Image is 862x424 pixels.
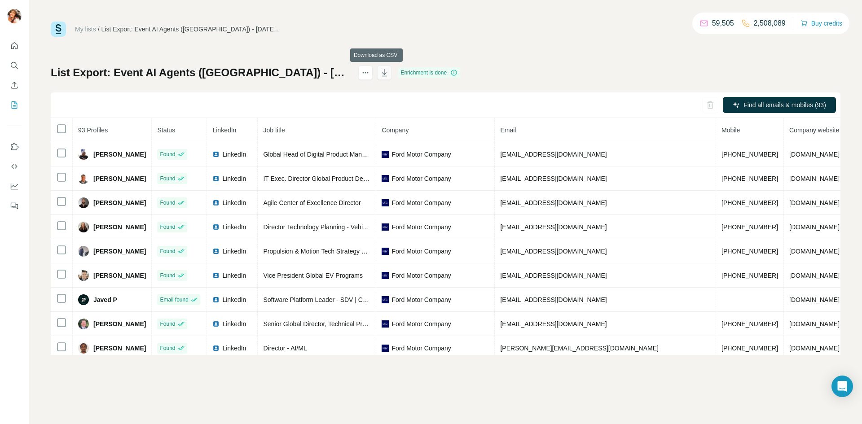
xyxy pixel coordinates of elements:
img: company-logo [382,223,389,231]
button: Find all emails & mobiles (93) [723,97,836,113]
span: [PERSON_NAME] [93,174,146,183]
span: Ford Motor Company [391,344,451,353]
span: Found [160,223,175,231]
span: Job title [263,127,285,134]
button: actions [358,66,373,80]
span: [EMAIL_ADDRESS][DOMAIN_NAME] [500,151,607,158]
span: Email found [160,296,188,304]
div: Enrichment is done [398,67,460,78]
span: [DOMAIN_NAME] [789,345,840,352]
span: Ford Motor Company [391,198,451,207]
span: Find all emails & mobiles (93) [743,101,826,109]
img: Avatar [78,343,89,354]
img: LinkedIn logo [212,223,220,231]
span: Ford Motor Company [391,247,451,256]
span: Company website [789,127,839,134]
span: Agile Center of Excellence Director [263,199,361,206]
span: Email [500,127,516,134]
span: Software Platform Leader - SDV | Connected Vehicles Software | Autonomous | Mobility [263,296,506,303]
span: Found [160,320,175,328]
img: LinkedIn logo [212,320,220,328]
span: [DOMAIN_NAME] [789,320,840,328]
span: LinkedIn [222,319,246,328]
img: LinkedIn logo [212,151,220,158]
img: Surfe Logo [51,22,66,37]
span: Found [160,247,175,255]
img: Avatar [78,294,89,305]
span: [PERSON_NAME] [93,319,146,328]
span: Found [160,344,175,352]
span: [EMAIL_ADDRESS][DOMAIN_NAME] [500,272,607,279]
span: [PERSON_NAME] [93,271,146,280]
p: 2,508,089 [754,18,786,29]
img: LinkedIn logo [212,272,220,279]
img: LinkedIn logo [212,296,220,303]
button: Dashboard [7,178,22,194]
span: LinkedIn [222,295,246,304]
span: [EMAIL_ADDRESS][DOMAIN_NAME] [500,248,607,255]
span: [DOMAIN_NAME] [789,151,840,158]
button: Feedback [7,198,22,214]
button: Search [7,57,22,74]
span: Director Technology Planning - Vehicle Programs [263,223,400,231]
span: Javed P [93,295,117,304]
span: Director - AI/ML [263,345,307,352]
img: company-logo [382,175,389,182]
span: [DOMAIN_NAME] [789,199,840,206]
button: My lists [7,97,22,113]
button: Use Surfe on LinkedIn [7,139,22,155]
span: [PERSON_NAME] [93,198,146,207]
img: company-logo [382,272,389,279]
span: 93 Profiles [78,127,108,134]
span: Ford Motor Company [391,174,451,183]
img: Avatar [78,149,89,160]
img: Avatar [78,319,89,329]
button: Enrich CSV [7,77,22,93]
img: company-logo [382,248,389,255]
button: Buy credits [800,17,842,30]
span: Senior Global Director, Technical Program Management & Digital Product Management [263,320,506,328]
button: Quick start [7,38,22,54]
span: [PHONE_NUMBER] [721,175,778,182]
span: [EMAIL_ADDRESS][DOMAIN_NAME] [500,296,607,303]
span: LinkedIn [222,344,246,353]
img: Avatar [78,246,89,257]
li: / [98,25,100,34]
img: Avatar [78,197,89,208]
img: LinkedIn logo [212,199,220,206]
img: company-logo [382,151,389,158]
span: [PERSON_NAME] [93,223,146,232]
span: Propulsion & Motion Tech Strategy Engineering Manager [263,248,421,255]
img: Avatar [78,173,89,184]
img: Avatar [78,270,89,281]
span: Found [160,175,175,183]
span: Vice President Global EV Programs [263,272,363,279]
img: company-logo [382,296,389,303]
span: [EMAIL_ADDRESS][DOMAIN_NAME] [500,320,607,328]
span: Ford Motor Company [391,319,451,328]
span: Company [382,127,409,134]
span: LinkedIn [222,174,246,183]
span: [DOMAIN_NAME] [789,248,840,255]
span: Found [160,150,175,158]
span: [DOMAIN_NAME] [789,296,840,303]
img: LinkedIn logo [212,345,220,352]
span: Status [157,127,175,134]
span: [PHONE_NUMBER] [721,272,778,279]
span: Mobile [721,127,740,134]
span: [DOMAIN_NAME] [789,223,840,231]
p: 59,505 [712,18,734,29]
span: [PHONE_NUMBER] [721,345,778,352]
span: Found [160,271,175,280]
span: [EMAIL_ADDRESS][DOMAIN_NAME] [500,199,607,206]
a: My lists [75,26,96,33]
span: [EMAIL_ADDRESS][DOMAIN_NAME] [500,223,607,231]
span: LinkedIn [222,150,246,159]
span: LinkedIn [222,223,246,232]
span: LinkedIn [212,127,236,134]
span: [PHONE_NUMBER] [721,199,778,206]
span: [DOMAIN_NAME] [789,175,840,182]
span: Ford Motor Company [391,150,451,159]
span: [PERSON_NAME] [93,344,146,353]
img: company-logo [382,345,389,352]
